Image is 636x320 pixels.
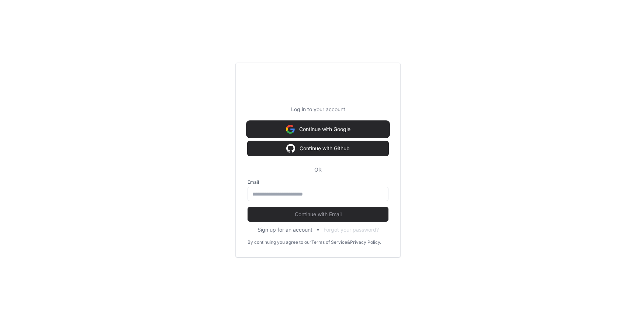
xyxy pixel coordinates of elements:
button: Continue with Email [248,207,388,222]
img: Sign in with google [286,141,295,156]
img: Sign in with google [286,122,295,137]
label: Email [248,179,388,185]
button: Continue with Github [248,141,388,156]
div: & [347,239,350,245]
a: Terms of Service [311,239,347,245]
div: By continuing you agree to our [248,239,311,245]
span: Continue with Email [248,211,388,218]
button: Sign up for an account [257,226,312,233]
button: Forgot your password? [324,226,379,233]
button: Continue with Google [248,122,388,137]
p: Log in to your account [248,106,388,113]
a: Privacy Policy. [350,239,381,245]
span: OR [311,166,325,173]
